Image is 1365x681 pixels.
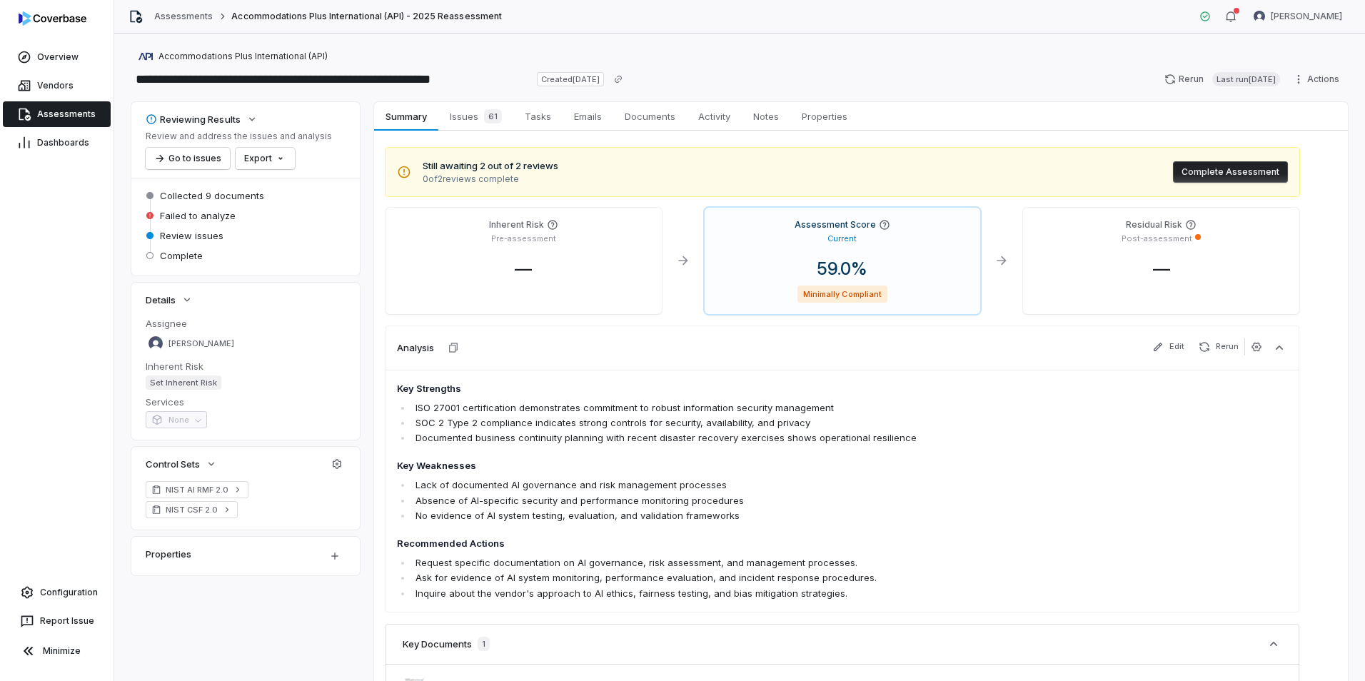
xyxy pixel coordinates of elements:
li: No evidence of AI system testing, evaluation, and validation frameworks [412,508,1109,523]
span: Issues [444,106,508,126]
div: Reviewing Results [146,113,241,126]
button: Reviewing Results [141,106,262,132]
h3: Key Documents [403,637,472,650]
span: Review issues [160,229,223,242]
span: 61 [484,109,502,123]
dt: Assignee [146,317,346,330]
span: Complete [160,249,203,262]
span: 1 [478,637,490,651]
span: Properties [796,107,853,126]
span: Failed to analyze [160,209,236,222]
span: Summary [380,107,432,126]
span: Documents [619,107,681,126]
button: Rerun [1193,338,1244,355]
span: 0 of 2 reviews complete [423,173,558,185]
p: Review and address the issues and analysis [146,131,332,142]
li: ISO 27001 certification demonstrates commitment to robust information security management [412,400,1109,415]
span: Configuration [40,587,98,598]
button: Minimize [6,637,108,665]
span: Set Inherent Risk [146,375,221,390]
img: Luke Taylor avatar [148,336,163,350]
button: RerunLast run[DATE] [1156,69,1289,90]
button: Actions [1289,69,1348,90]
span: Details [146,293,176,306]
span: — [1142,258,1182,279]
button: https://apiglobalsolutions.com/Accommodations Plus International (API) [134,44,332,69]
span: 59.0 % [805,258,879,279]
span: Vendors [37,80,74,91]
h3: Analysis [397,341,434,354]
a: Configuration [6,580,108,605]
span: Collected 9 documents [160,189,264,202]
button: Complete Assessment [1173,161,1288,183]
a: Assessments [154,11,213,22]
li: SOC 2 Type 2 compliance indicates strong controls for security, availability, and privacy [412,415,1109,430]
h4: Assessment Score [795,219,876,231]
span: — [503,258,543,279]
span: Assessments [37,109,96,120]
span: [PERSON_NAME] [168,338,234,349]
a: Assessments [3,101,111,127]
button: Go to issues [146,148,230,169]
button: Luke Taylor avatar[PERSON_NAME] [1245,6,1351,27]
span: Still awaiting 2 out of 2 reviews [423,159,558,173]
a: Overview [3,44,111,70]
span: Minimize [43,645,81,657]
span: Control Sets [146,458,200,470]
button: Copy link [605,66,631,92]
span: Overview [37,51,79,63]
button: Edit [1147,338,1190,355]
span: Notes [747,107,785,126]
span: Activity [692,107,736,126]
span: NIST AI RMF 2.0 [166,484,228,495]
a: NIST CSF 2.0 [146,501,238,518]
h4: Key Strengths [397,382,1109,396]
li: Documented business continuity planning with recent disaster recovery exercises shows operational... [412,430,1109,445]
a: Dashboards [3,130,111,156]
h4: Recommended Actions [397,537,1109,551]
a: Vendors [3,73,111,99]
li: Inquire about the vendor's approach to AI ethics, fairness testing, and bias mitigation strategies. [412,586,1109,601]
span: NIST CSF 2.0 [166,504,218,515]
button: Control Sets [141,451,221,477]
li: Lack of documented AI governance and risk management processes [412,478,1109,493]
li: Absence of AI-specific security and performance monitoring procedures [412,493,1109,508]
button: Details [141,287,197,313]
span: Minimally Compliant [797,286,887,303]
h4: Key Weaknesses [397,459,1109,473]
p: Current [827,233,857,244]
span: Emails [568,107,608,126]
img: logo-D7KZi-bG.svg [19,11,86,26]
span: Dashboards [37,137,89,148]
li: Ask for evidence of AI system monitoring, performance evaluation, and incident response procedures. [412,570,1109,585]
span: Last run [DATE] [1212,72,1280,86]
span: Report Issue [40,615,94,627]
a: NIST AI RMF 2.0 [146,481,248,498]
span: Tasks [519,107,557,126]
h4: Inherent Risk [489,219,544,231]
h4: Residual Risk [1126,219,1182,231]
button: Report Issue [6,608,108,634]
p: Pre-assessment [491,233,556,244]
p: Post-assessment [1122,233,1192,244]
dt: Inherent Risk [146,360,346,373]
span: Created [DATE] [537,72,604,86]
span: Accommodations Plus International (API) - 2025 Reassessment [231,11,501,22]
span: [PERSON_NAME] [1271,11,1342,22]
img: Luke Taylor avatar [1254,11,1265,22]
span: Accommodations Plus International (API) [158,51,328,62]
li: Request specific documentation on AI governance, risk assessment, and management processes. [412,555,1109,570]
dt: Services [146,395,346,408]
button: Export [236,148,295,169]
